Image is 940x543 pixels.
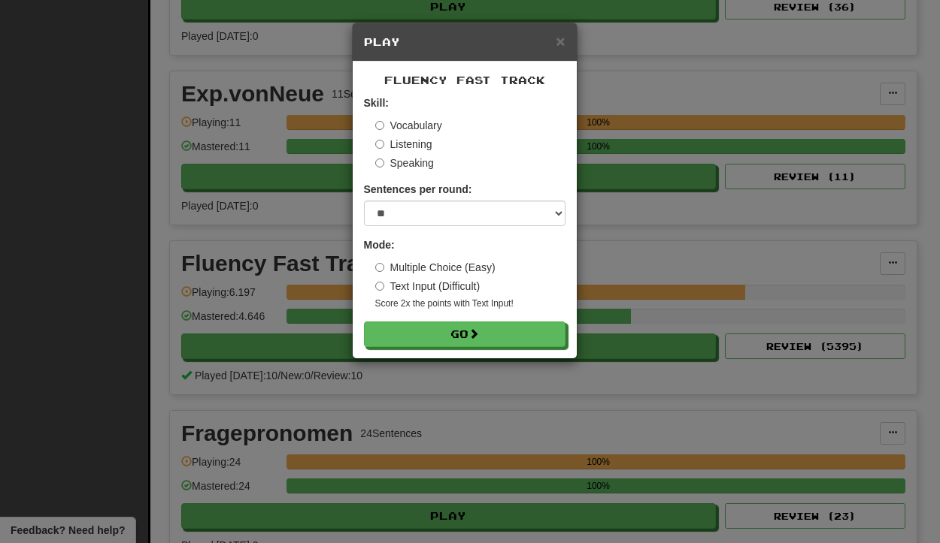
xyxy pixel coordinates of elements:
[384,74,545,86] span: Fluency Fast Track
[375,297,566,310] small: Score 2x the points with Text Input !
[375,158,384,167] input: Speaking
[556,33,565,49] button: Close
[375,118,442,133] label: Vocabulary
[375,140,384,149] input: Listening
[375,282,384,291] input: Text Input (Difficult)
[375,121,384,130] input: Vocabulary
[364,239,395,251] strong: Mode:
[364,97,389,109] strong: Skill:
[364,321,566,347] button: Go
[375,279,481,294] label: Text Input (Difficult)
[556,32,565,50] span: ×
[375,155,434,170] label: Speaking
[375,260,496,275] label: Multiple Choice (Easy)
[375,263,384,272] input: Multiple Choice (Easy)
[364,35,566,50] h5: Play
[375,137,432,152] label: Listening
[364,182,472,197] label: Sentences per round:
